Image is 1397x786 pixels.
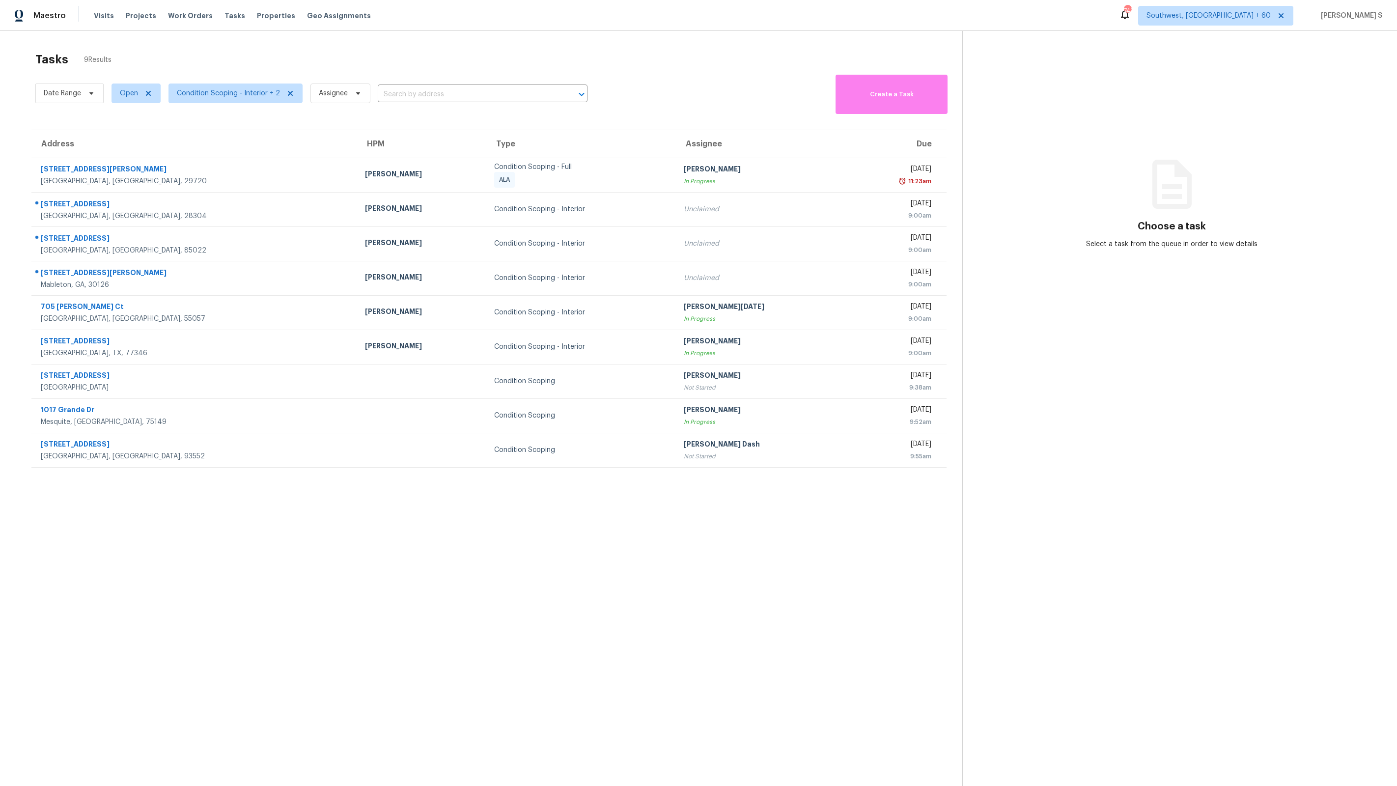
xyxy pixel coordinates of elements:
div: Condition Scoping - Interior [494,239,668,249]
button: Create a Task [836,75,948,114]
span: ALA [499,175,514,185]
div: Not Started [684,383,839,393]
div: [PERSON_NAME] Dash [684,439,839,451]
div: In Progress [684,417,839,427]
div: 9:38am [855,383,931,393]
div: 9:00am [855,245,931,255]
th: Address [31,130,357,158]
img: Overdue Alarm Icon [898,176,906,186]
div: [GEOGRAPHIC_DATA], [GEOGRAPHIC_DATA], 55057 [41,314,349,324]
div: [PERSON_NAME] [365,169,478,181]
div: [STREET_ADDRESS] [41,370,349,383]
div: [STREET_ADDRESS][PERSON_NAME] [41,164,349,176]
div: 1017 Grande Dr [41,405,349,417]
span: Date Range [44,88,81,98]
div: 743 [1124,6,1131,16]
div: Mesquite, [GEOGRAPHIC_DATA], 75149 [41,417,349,427]
div: Mableton, GA, 30126 [41,280,349,290]
div: [DATE] [855,336,931,348]
th: Due [847,130,947,158]
span: Work Orders [168,11,213,21]
th: Type [486,130,676,158]
div: 9:55am [855,451,931,461]
div: Not Started [684,451,839,461]
div: [STREET_ADDRESS] [41,199,349,211]
div: In Progress [684,176,839,186]
div: [GEOGRAPHIC_DATA], [GEOGRAPHIC_DATA], 29720 [41,176,349,186]
div: Condition Scoping [494,376,668,386]
span: Properties [257,11,295,21]
div: [PERSON_NAME] [684,164,839,176]
span: [PERSON_NAME] S [1317,11,1382,21]
div: In Progress [684,314,839,324]
div: [DATE] [855,233,931,245]
div: [PERSON_NAME] [365,272,478,284]
div: [DATE] [855,164,931,176]
h3: Choose a task [1138,222,1206,231]
div: [PERSON_NAME][DATE] [684,302,839,314]
div: Condition Scoping - Interior [494,308,668,317]
div: 9:00am [855,348,931,358]
div: [GEOGRAPHIC_DATA] [41,383,349,393]
div: [PERSON_NAME] [365,203,478,216]
span: Open [120,88,138,98]
th: HPM [357,130,486,158]
span: Southwest, [GEOGRAPHIC_DATA] + 60 [1146,11,1271,21]
div: In Progress [684,348,839,358]
div: Condition Scoping - Full [494,162,668,172]
div: 9:00am [855,280,931,289]
div: Condition Scoping - Interior [494,273,668,283]
div: Condition Scoping - Interior [494,342,668,352]
div: Unclaimed [684,239,839,249]
div: Select a task from the queue in order to view details [1067,239,1277,249]
div: [DATE] [855,198,931,211]
span: Projects [126,11,156,21]
span: Tasks [224,12,245,19]
div: Condition Scoping [494,445,668,455]
div: [GEOGRAPHIC_DATA], TX, 77346 [41,348,349,358]
div: [STREET_ADDRESS] [41,336,349,348]
span: Maestro [33,11,66,21]
div: [GEOGRAPHIC_DATA], [GEOGRAPHIC_DATA], 85022 [41,246,349,255]
span: Create a Task [840,89,943,100]
span: 9 Results [84,55,112,65]
div: 705 [PERSON_NAME] Ct [41,302,349,314]
div: [PERSON_NAME] [365,341,478,353]
div: [STREET_ADDRESS] [41,233,349,246]
input: Search by address [378,87,560,102]
div: [DATE] [855,370,931,383]
div: 9:00am [855,211,931,221]
div: Unclaimed [684,204,839,214]
div: [DATE] [855,267,931,280]
button: Open [575,87,588,101]
div: Unclaimed [684,273,839,283]
div: [DATE] [855,405,931,417]
div: 9:00am [855,314,931,324]
div: [DATE] [855,302,931,314]
div: [DATE] [855,439,931,451]
div: [PERSON_NAME] [684,370,839,383]
th: Assignee [676,130,847,158]
div: [PERSON_NAME] [365,307,478,319]
span: Assignee [319,88,348,98]
div: Condition Scoping [494,411,668,421]
div: [GEOGRAPHIC_DATA], [GEOGRAPHIC_DATA], 28304 [41,211,349,221]
div: [PERSON_NAME] [684,405,839,417]
div: [PERSON_NAME] [365,238,478,250]
div: 11:23am [906,176,931,186]
div: [PERSON_NAME] [684,336,839,348]
div: [GEOGRAPHIC_DATA], [GEOGRAPHIC_DATA], 93552 [41,451,349,461]
div: [STREET_ADDRESS][PERSON_NAME] [41,268,349,280]
h2: Tasks [35,55,68,64]
span: Condition Scoping - Interior + 2 [177,88,280,98]
span: Visits [94,11,114,21]
div: [STREET_ADDRESS] [41,439,349,451]
div: Condition Scoping - Interior [494,204,668,214]
span: Geo Assignments [307,11,371,21]
div: 9:52am [855,417,931,427]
